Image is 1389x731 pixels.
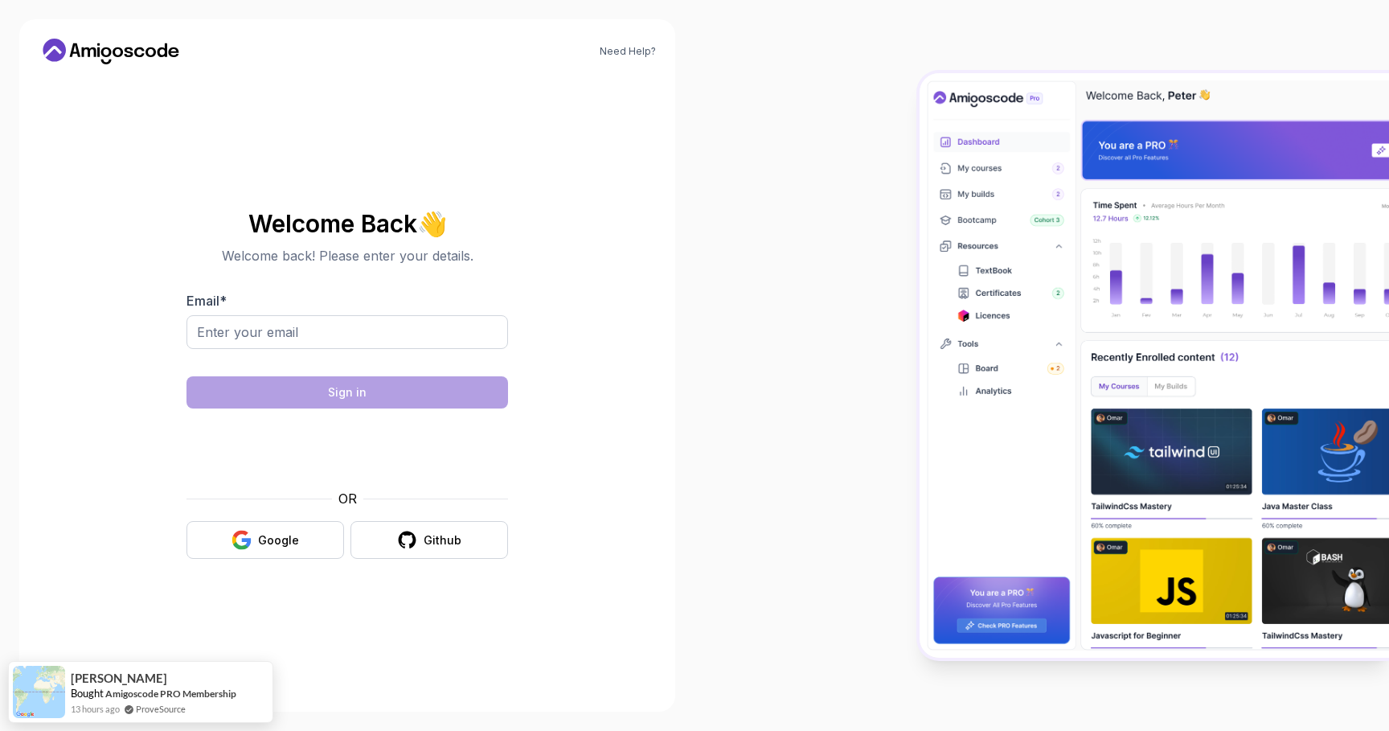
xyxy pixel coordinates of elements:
img: Amigoscode Dashboard [920,73,1389,658]
span: [PERSON_NAME] [71,671,167,685]
iframe: Widget contenant une case à cocher pour le défi de sécurité hCaptcha [226,418,469,479]
button: Sign in [186,376,508,409]
a: Need Help? [600,45,656,58]
a: Home link [39,39,183,64]
div: Github [424,532,461,548]
span: Bought [71,687,104,700]
h2: Welcome Back [186,211,508,236]
label: Email * [186,293,227,309]
a: Amigoscode PRO Membership [105,687,236,700]
a: ProveSource [136,702,186,716]
input: Enter your email [186,315,508,349]
span: 👋 [417,211,447,236]
span: 13 hours ago [71,702,120,716]
button: Github [350,521,508,559]
button: Google [186,521,344,559]
img: provesource social proof notification image [13,666,65,718]
div: Sign in [328,384,367,400]
p: Welcome back! Please enter your details. [186,246,508,265]
p: OR [338,489,357,508]
div: Google [258,532,299,548]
